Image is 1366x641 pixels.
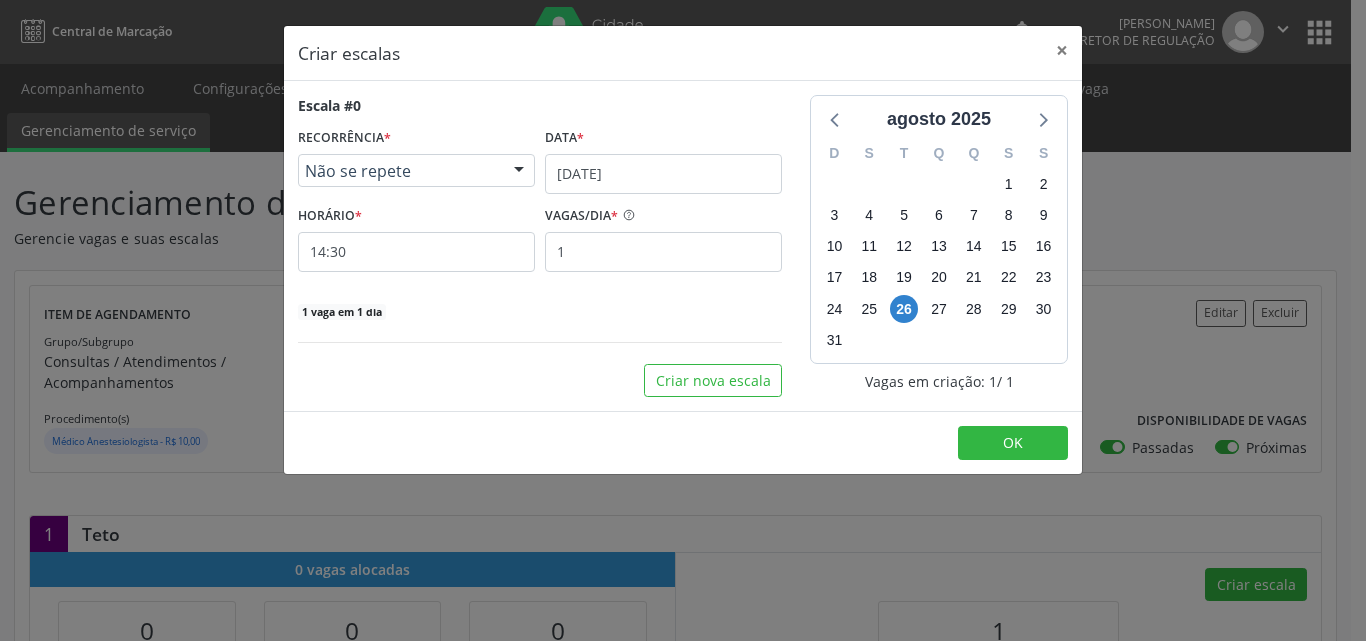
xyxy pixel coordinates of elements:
[855,233,883,261] span: segunda-feira, 11 de agosto de 2025
[922,138,957,169] div: Q
[820,202,848,230] span: domingo, 3 de agosto de 2025
[820,295,848,323] span: domingo, 24 de agosto de 2025
[991,138,1026,169] div: S
[1030,202,1058,230] span: sábado, 9 de agosto de 2025
[879,106,999,133] div: agosto 2025
[820,264,848,292] span: domingo, 17 de agosto de 2025
[855,264,883,292] span: segunda-feira, 18 de agosto de 2025
[925,233,953,261] span: quarta-feira, 13 de agosto de 2025
[298,232,535,272] input: 00:00
[887,138,922,169] div: T
[1003,433,1023,452] span: OK
[960,264,988,292] span: quinta-feira, 21 de agosto de 2025
[890,233,918,261] span: terça-feira, 12 de agosto de 2025
[958,426,1068,460] button: OK
[298,40,400,66] h5: Criar escalas
[1030,170,1058,198] span: sábado, 2 de agosto de 2025
[956,138,991,169] div: Q
[817,138,852,169] div: D
[852,138,887,169] div: S
[820,233,848,261] span: domingo, 10 de agosto de 2025
[545,154,782,194] input: Selecione uma data
[298,95,361,116] div: Escala #0
[890,295,918,323] span: terça-feira, 26 de agosto de 2025
[810,371,1068,392] div: Vagas em criação: 1
[960,233,988,261] span: quinta-feira, 14 de agosto de 2025
[855,202,883,230] span: segunda-feira, 4 de agosto de 2025
[644,364,782,398] button: Criar nova escala
[997,371,1014,392] span: / 1
[305,161,494,181] span: Não se repete
[545,201,618,232] label: VAGAS/DIA
[545,123,584,154] label: Data
[925,264,953,292] span: quarta-feira, 20 de agosto de 2025
[855,295,883,323] span: segunda-feira, 25 de agosto de 2025
[995,264,1023,292] span: sexta-feira, 22 de agosto de 2025
[890,264,918,292] span: terça-feira, 19 de agosto de 2025
[618,201,636,222] ion-icon: help circle outline
[890,202,918,230] span: terça-feira, 5 de agosto de 2025
[995,202,1023,230] span: sexta-feira, 8 de agosto de 2025
[298,201,362,232] label: HORÁRIO
[960,202,988,230] span: quinta-feira, 7 de agosto de 2025
[298,123,391,154] label: RECORRÊNCIA
[925,202,953,230] span: quarta-feira, 6 de agosto de 2025
[995,233,1023,261] span: sexta-feira, 15 de agosto de 2025
[1042,26,1082,75] button: Close
[925,295,953,323] span: quarta-feira, 27 de agosto de 2025
[1030,233,1058,261] span: sábado, 16 de agosto de 2025
[995,295,1023,323] span: sexta-feira, 29 de agosto de 2025
[820,326,848,354] span: domingo, 31 de agosto de 2025
[960,295,988,323] span: quinta-feira, 28 de agosto de 2025
[1026,138,1061,169] div: S
[1030,295,1058,323] span: sábado, 30 de agosto de 2025
[298,304,386,320] span: 1 vaga em 1 dia
[995,170,1023,198] span: sexta-feira, 1 de agosto de 2025
[1030,264,1058,292] span: sábado, 23 de agosto de 2025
